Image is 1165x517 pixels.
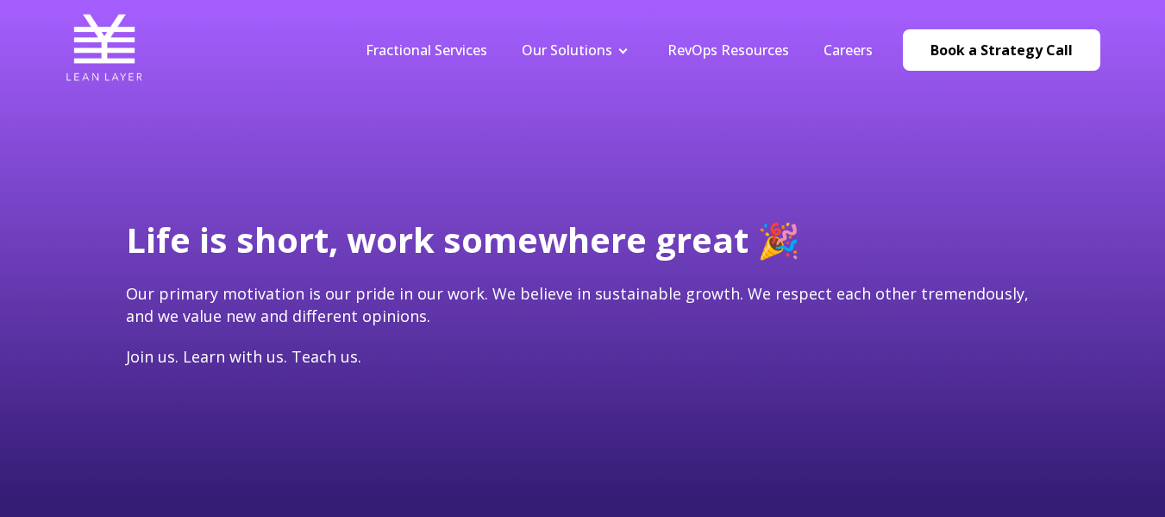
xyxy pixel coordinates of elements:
[824,41,873,60] a: Careers
[366,41,487,60] a: Fractional Services
[126,283,1029,325] span: Our primary motivation is our pride in our work. We believe in sustainable growth. We respect eac...
[348,41,890,60] div: Navigation Menu
[903,29,1100,71] a: Book a Strategy Call
[66,9,143,86] img: Lean Layer Logo
[126,346,361,367] span: Join us. Learn with us. Teach us.
[522,41,612,60] a: Our Solutions
[126,216,800,263] span: Life is short, work somewhere great 🎉
[667,41,789,60] a: RevOps Resources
